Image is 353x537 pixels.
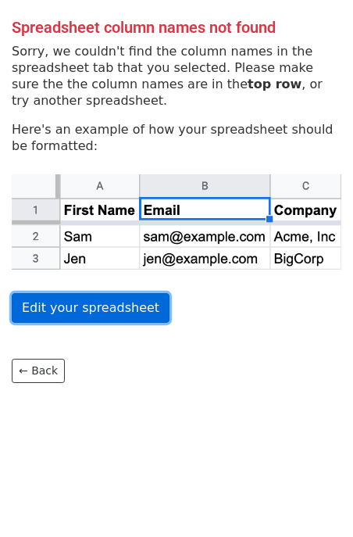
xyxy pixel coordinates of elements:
[12,293,169,323] a: Edit your spreadsheet
[12,43,341,109] p: Sorry, we couldn't find the column names in the spreadsheet tab that you selected. Please make su...
[12,121,341,154] p: Here's an example of how your spreadsheet should be formatted:
[12,174,341,270] img: google_sheets_email_column-fe0440d1484b1afe603fdd0efe349d91248b687ca341fa437c667602712cb9b1.png
[275,462,353,537] iframe: Chat Widget
[248,77,301,91] strong: top row
[12,18,341,37] h4: Spreadsheet column names not found
[12,359,65,383] a: ← Back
